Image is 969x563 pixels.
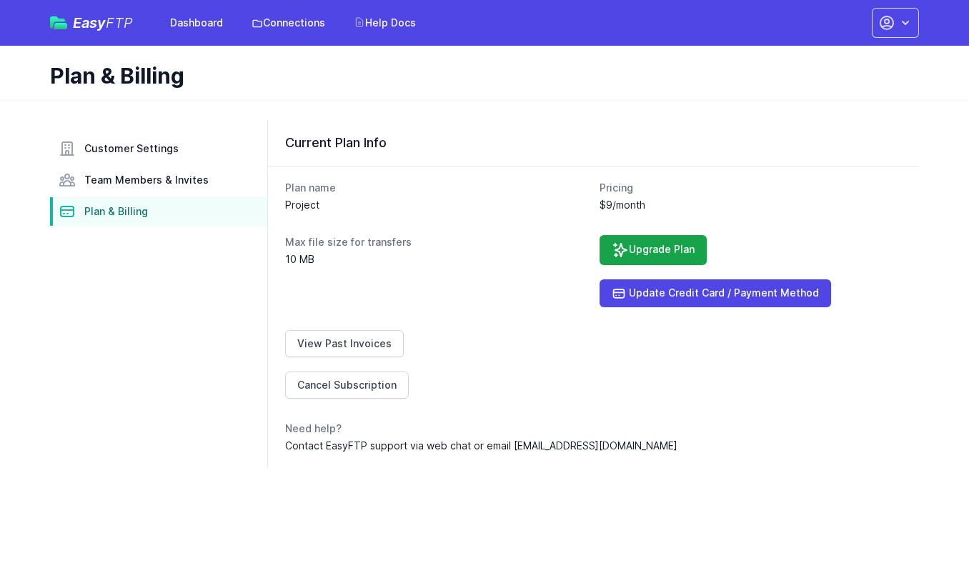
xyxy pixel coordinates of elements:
span: Easy [73,16,133,30]
span: Team Members & Invites [84,173,209,187]
a: Help Docs [345,10,424,36]
dt: Max file size for transfers [285,235,588,249]
a: Team Members & Invites [50,166,267,194]
a: Cancel Subscription [285,372,409,399]
span: Customer Settings [84,141,179,156]
dd: $9/month [600,198,903,212]
dd: Contact EasyFTP support via web chat or email [EMAIL_ADDRESS][DOMAIN_NAME] [285,439,902,453]
dd: Project [285,198,588,212]
a: Connections [243,10,334,36]
dt: Pricing [600,181,903,195]
span: FTP [106,14,133,31]
img: easyftp_logo.png [50,16,67,29]
a: Dashboard [161,10,232,36]
a: Update Credit Card / Payment Method [600,279,831,307]
a: EasyFTP [50,16,133,30]
h1: Plan & Billing [50,63,908,89]
a: Plan & Billing [50,197,267,226]
dt: Plan name [285,181,588,195]
a: Customer Settings [50,134,267,163]
a: View Past Invoices [285,330,404,357]
a: Upgrade Plan [600,235,707,265]
dd: 10 MB [285,252,588,266]
h3: Current Plan Info [285,134,902,151]
span: Plan & Billing [84,204,148,219]
dt: Need help? [285,422,902,436]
